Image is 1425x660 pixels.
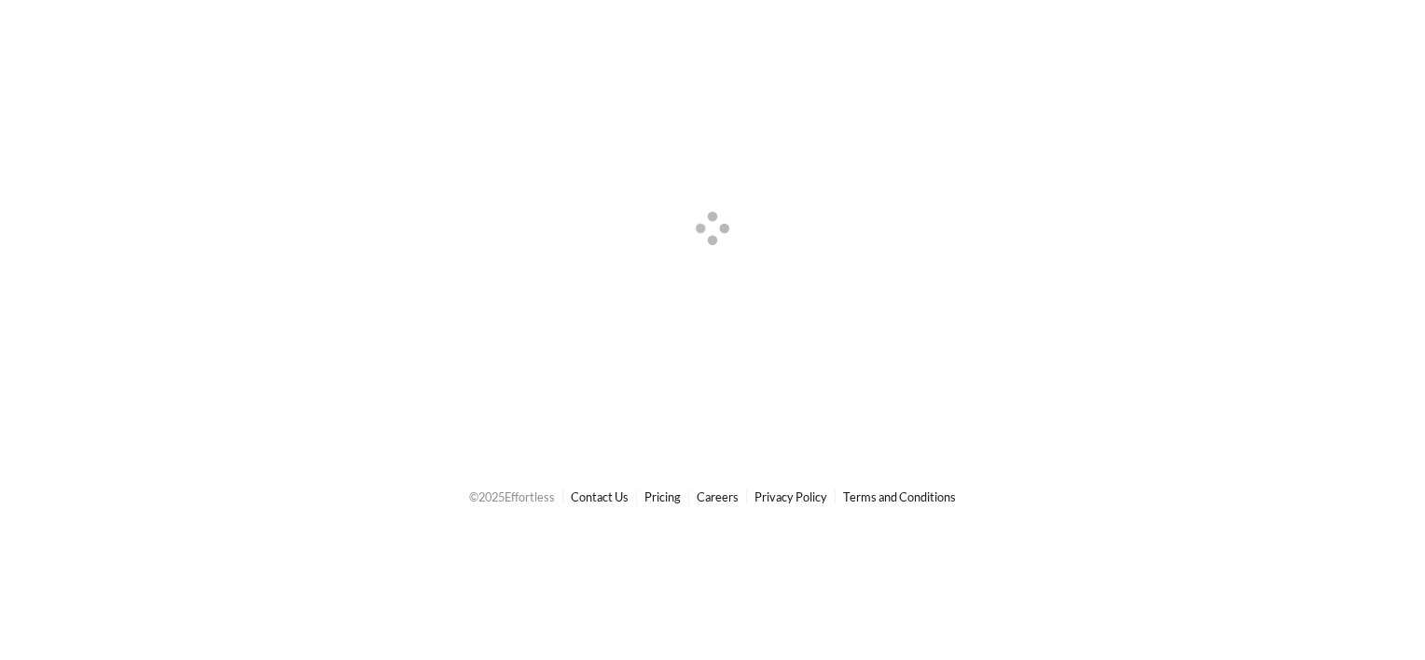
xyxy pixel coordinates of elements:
a: Contact Us [571,489,629,504]
a: Privacy Policy [754,489,827,504]
a: Pricing [644,489,681,504]
a: Careers [697,489,739,504]
a: Terms and Conditions [843,489,956,504]
span: © 2025 Effortless [469,489,555,504]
